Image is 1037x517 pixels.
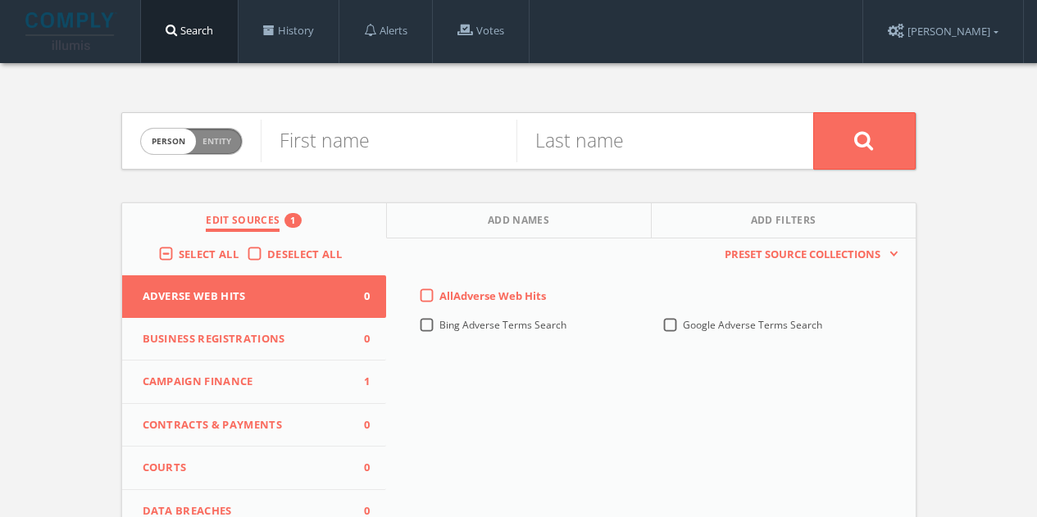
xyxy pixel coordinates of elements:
[122,203,387,238] button: Edit Sources1
[683,318,822,332] span: Google Adverse Terms Search
[439,318,566,332] span: Bing Adverse Terms Search
[652,203,916,238] button: Add Filters
[345,288,370,305] span: 0
[345,331,370,347] span: 0
[143,417,346,433] span: Contracts & Payments
[345,374,370,390] span: 1
[716,247,898,263] button: Preset Source Collections
[284,213,301,228] div: 1
[202,135,231,147] span: Entity
[345,417,370,433] span: 0
[387,203,652,238] button: Add Names
[439,288,546,303] span: All Adverse Web Hits
[141,129,196,154] span: person
[122,404,387,447] button: Contracts & Payments0
[25,12,117,50] img: illumis
[122,275,387,318] button: Adverse Web Hits0
[122,361,387,404] button: Campaign Finance1
[179,247,239,261] span: Select All
[345,460,370,476] span: 0
[143,288,346,305] span: Adverse Web Hits
[716,247,889,263] span: Preset Source Collections
[751,213,816,232] span: Add Filters
[267,247,342,261] span: Deselect All
[122,447,387,490] button: Courts0
[143,460,346,476] span: Courts
[143,374,346,390] span: Campaign Finance
[488,213,549,232] span: Add Names
[122,318,387,361] button: Business Registrations0
[206,213,280,232] span: Edit Sources
[143,331,346,347] span: Business Registrations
